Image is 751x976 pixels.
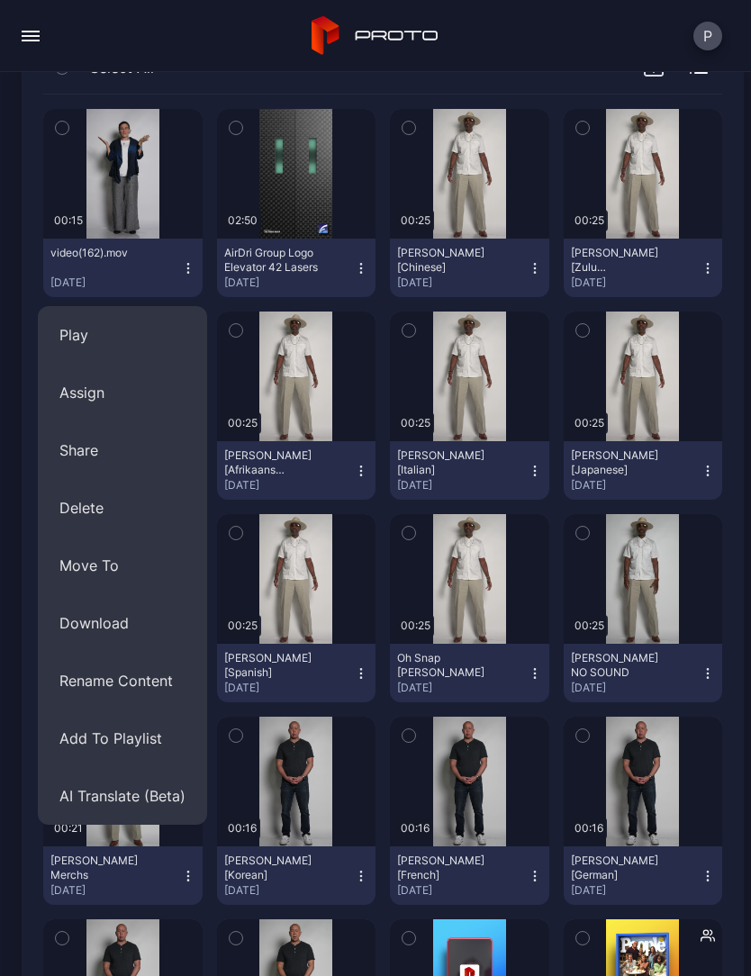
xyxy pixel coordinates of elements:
[224,651,323,680] div: JB Smoove [Spanish]
[217,441,376,500] button: [PERSON_NAME] [Afrikaans ([GEOGRAPHIC_DATA])[DATE]
[390,846,549,905] button: [PERSON_NAME] [French][DATE]
[397,681,528,695] div: [DATE]
[571,681,701,695] div: [DATE]
[38,537,207,594] button: Move To
[224,883,355,898] div: [DATE]
[43,239,203,297] button: video(162).mov[DATE]
[571,448,670,477] div: JB Smoove [Japanese]
[38,479,207,537] button: Delete
[397,883,528,898] div: [DATE]
[224,246,323,275] div: AirDri Group Logo Elevator 42 Lasers
[397,276,528,290] div: [DATE]
[564,441,723,500] button: [PERSON_NAME] [Japanese][DATE]
[397,854,496,882] div: Brandon Riegg [French]
[397,651,496,680] div: Oh Snap JB Smoove
[38,709,207,767] button: Add To Playlist
[217,644,376,702] button: [PERSON_NAME] [Spanish][DATE]
[38,652,207,709] button: Rename Content
[50,246,149,260] div: video(162).mov
[43,846,203,905] button: [PERSON_NAME] Merchs[DATE]
[38,767,207,825] button: AI Translate (Beta)
[38,306,207,364] button: Play
[50,883,181,898] div: [DATE]
[571,276,701,290] div: [DATE]
[50,276,181,290] div: [DATE]
[564,239,723,297] button: [PERSON_NAME] [Zulu ([GEOGRAPHIC_DATA])[DATE]
[571,246,670,275] div: JB Smoove [Zulu (South Africa)
[571,651,670,680] div: JB Smoove NO SOUND
[224,681,355,695] div: [DATE]
[571,883,701,898] div: [DATE]
[397,448,496,477] div: JB Smoove [Italian]
[564,644,723,702] button: [PERSON_NAME] NO SOUND[DATE]
[224,478,355,493] div: [DATE]
[50,854,149,882] div: JB Smoove Merchs
[571,854,670,882] div: Brandon Riegg [German]
[217,239,376,297] button: AirDri Group Logo Elevator 42 Lasers[DATE]
[224,854,323,882] div: Brandon Riegg [Korean]
[564,846,723,905] button: [PERSON_NAME] [German][DATE]
[38,421,207,479] button: Share
[390,644,549,702] button: Oh Snap [PERSON_NAME][DATE]
[224,448,323,477] div: JB Smoove [Afrikaans (South Africa)
[693,22,722,50] button: P
[38,594,207,652] button: Download
[571,478,701,493] div: [DATE]
[397,478,528,493] div: [DATE]
[217,846,376,905] button: [PERSON_NAME] [Korean][DATE]
[390,239,549,297] button: [PERSON_NAME] [Chinese][DATE]
[38,364,207,421] button: Assign
[390,441,549,500] button: [PERSON_NAME] [Italian][DATE]
[224,276,355,290] div: [DATE]
[397,246,496,275] div: JB Smoove [Chinese]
